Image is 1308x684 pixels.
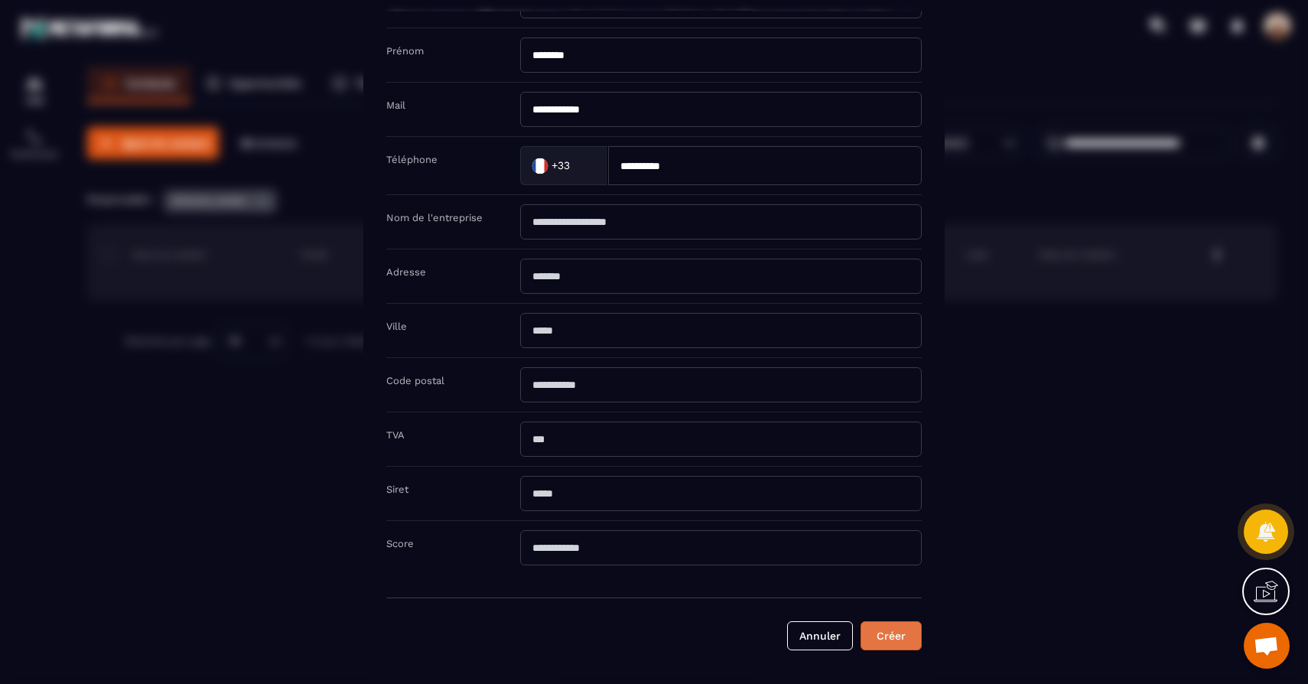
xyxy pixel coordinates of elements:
img: Country Flag [525,150,555,181]
button: Créer [861,621,922,650]
label: Nom de l'entreprise [386,212,483,223]
label: Mail [386,99,405,111]
div: Search for option [520,146,608,185]
label: Prénom [386,45,424,57]
label: Ville [386,321,407,332]
a: Ouvrir le chat [1244,623,1290,669]
span: +33 [552,158,570,173]
label: Code postal [386,375,444,386]
label: Siret [386,484,408,495]
label: Adresse [386,266,426,278]
button: Annuler [787,621,853,650]
input: Search for option [573,154,592,177]
label: Score [386,538,414,549]
label: Téléphone [386,154,438,165]
label: TVA [386,429,405,441]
